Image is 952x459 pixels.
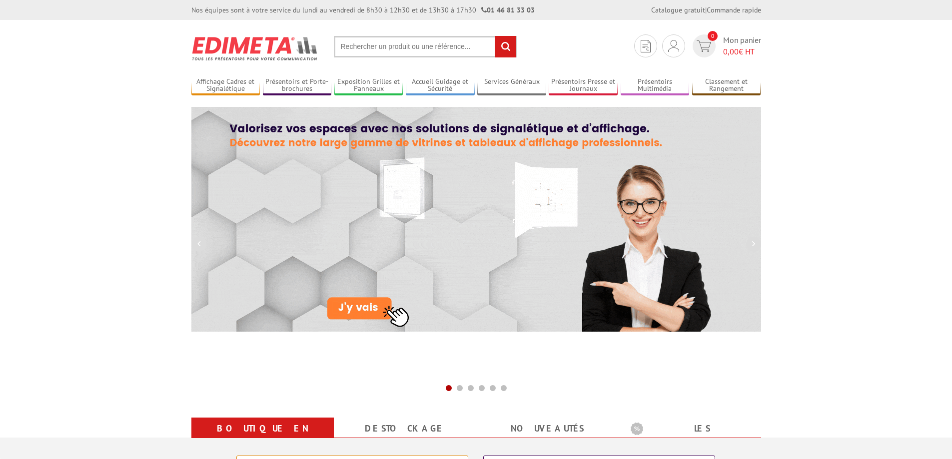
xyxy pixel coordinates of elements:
div: Nos équipes sont à votre service du lundi au vendredi de 8h30 à 12h30 et de 13h30 à 17h30 [191,5,535,15]
a: Présentoirs Presse et Journaux [549,77,618,94]
span: 0,00 [723,46,739,56]
img: Présentoir, panneau, stand - Edimeta - PLV, affichage, mobilier bureau, entreprise [191,30,319,67]
span: 0 [708,31,718,41]
span: Mon panier [723,34,761,57]
input: rechercher [495,36,516,57]
strong: 01 46 81 33 03 [481,5,535,14]
img: devis rapide [641,40,651,52]
img: devis rapide [668,40,679,52]
div: | [651,5,761,15]
input: Rechercher un produit ou une référence... [334,36,517,57]
a: Accueil Guidage et Sécurité [406,77,475,94]
a: nouveautés [488,420,607,438]
a: Services Généraux [477,77,546,94]
a: Commande rapide [707,5,761,14]
a: Boutique en ligne [203,420,322,456]
a: Destockage [346,420,464,438]
a: Présentoirs Multimédia [621,77,690,94]
a: Affichage Cadres et Signalétique [191,77,260,94]
img: devis rapide [697,40,711,52]
a: Présentoirs et Porte-brochures [263,77,332,94]
span: € HT [723,46,761,57]
a: Les promotions [631,420,749,456]
b: Les promotions [631,420,756,440]
a: Classement et Rangement [692,77,761,94]
a: devis rapide 0 Mon panier 0,00€ HT [690,34,761,57]
a: Catalogue gratuit [651,5,705,14]
a: Exposition Grilles et Panneaux [334,77,403,94]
